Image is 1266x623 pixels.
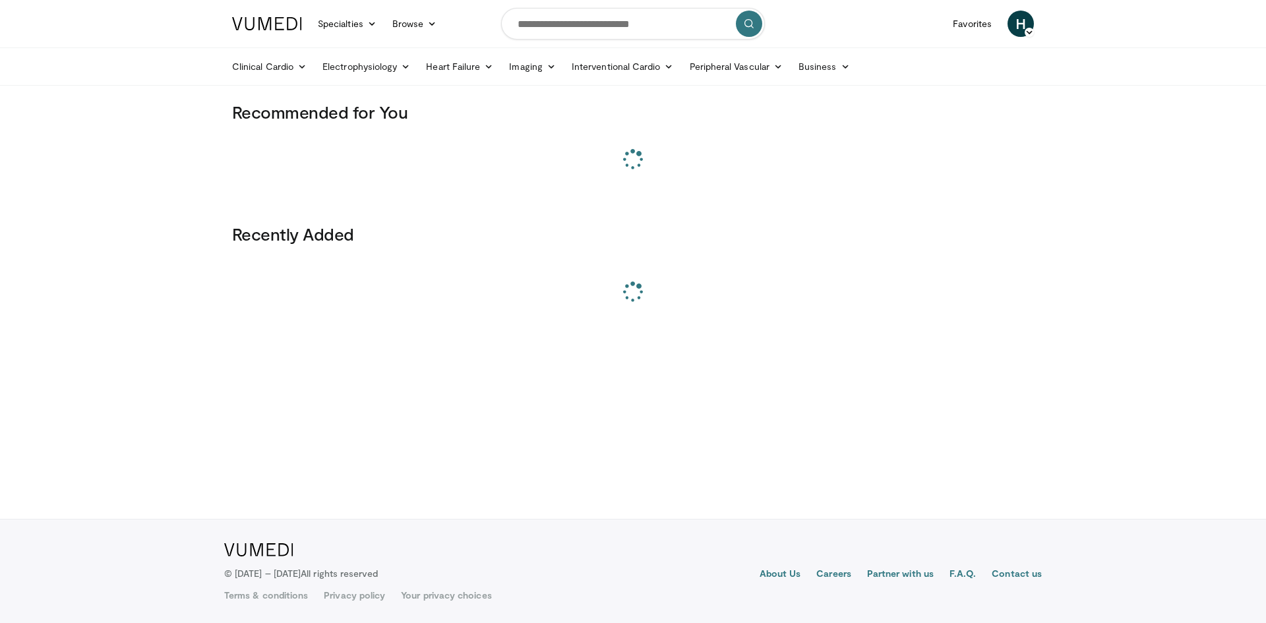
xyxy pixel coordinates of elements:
[867,567,934,583] a: Partner with us
[1008,11,1034,37] a: H
[301,568,378,579] span: All rights reserved
[791,53,858,80] a: Business
[315,53,418,80] a: Electrophysiology
[232,17,302,30] img: VuMedi Logo
[384,11,445,37] a: Browse
[232,223,1034,245] h3: Recently Added
[760,567,801,583] a: About Us
[224,53,315,80] a: Clinical Cardio
[401,589,491,602] a: Your privacy choices
[310,11,384,37] a: Specialties
[501,8,765,40] input: Search topics, interventions
[418,53,501,80] a: Heart Failure
[224,543,293,556] img: VuMedi Logo
[950,567,976,583] a: F.A.Q.
[224,567,378,580] p: © [DATE] – [DATE]
[324,589,385,602] a: Privacy policy
[682,53,791,80] a: Peripheral Vascular
[501,53,564,80] a: Imaging
[564,53,682,80] a: Interventional Cardio
[816,567,851,583] a: Careers
[232,102,1034,123] h3: Recommended for You
[224,589,308,602] a: Terms & conditions
[945,11,1000,37] a: Favorites
[992,567,1042,583] a: Contact us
